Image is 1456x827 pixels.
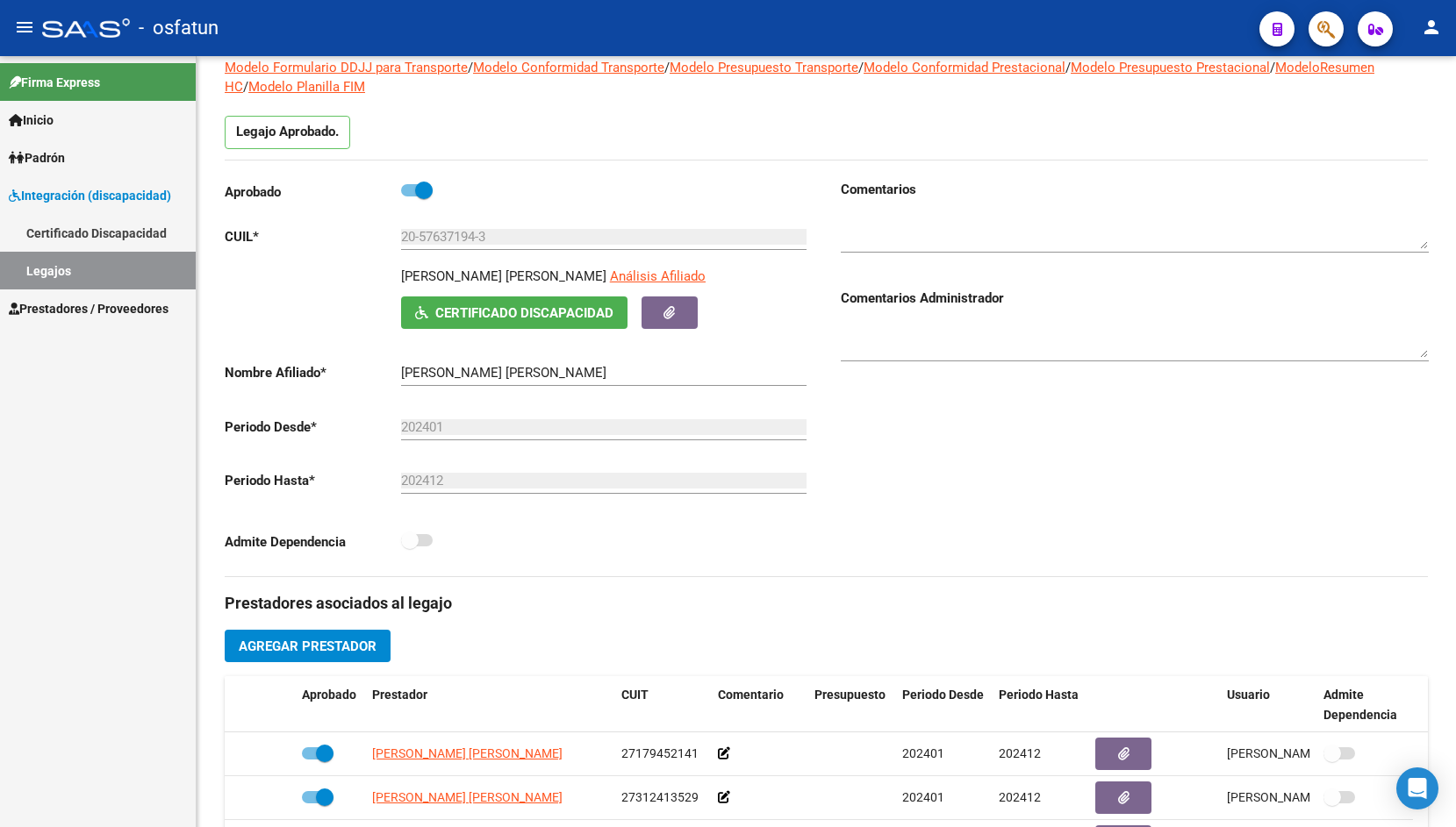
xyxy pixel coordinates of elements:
[992,676,1088,734] datatable-header-cell: Periodo Hasta
[225,363,401,382] p: Nombre Afiliado
[372,688,427,702] span: Prestador
[711,676,807,734] datatable-header-cell: Comentario
[225,227,401,246] p: CUIL
[372,746,563,760] span: [PERSON_NAME] [PERSON_NAME]
[807,676,895,734] datatable-header-cell: Presupuesto
[621,790,699,804] span: 27312413529
[999,746,1041,760] span: 202412
[1220,676,1316,734] datatable-header-cell: Usuario
[718,688,784,702] span: Comentario
[9,73,100,92] span: Firma Express
[670,60,858,75] a: Modelo Presupuesto Transporte
[401,296,628,329] button: Certificado Discapacidad
[9,299,169,318] span: Prestadores / Proveedores
[9,148,65,168] span: Padrón
[225,630,391,662] button: Agregar Prestador
[841,180,1429,199] h3: Comentarios
[902,790,944,804] span: 202401
[239,638,377,654] span: Agregar Prestador
[621,688,649,702] span: CUIT
[225,591,1428,616] h3: Prestadores asociados al legajo
[473,60,664,75] a: Modelo Conformidad Transporte
[902,746,944,760] span: 202401
[864,60,1065,75] a: Modelo Conformidad Prestacional
[372,790,563,804] span: [PERSON_NAME] [PERSON_NAME]
[1396,767,1438,809] div: Open Intercom Messenger
[139,9,219,47] span: - osfatun
[1421,17,1442,38] mat-icon: person
[1316,676,1413,734] datatable-header-cell: Admite Dependencia
[1071,60,1270,75] a: Modelo Presupuesto Prestacional
[1227,790,1365,804] span: [PERSON_NAME] [DATE]
[295,676,365,734] datatable-header-cell: Aprobado
[225,471,401,490] p: Periodo Hasta
[225,182,401,202] p: Aprobado
[302,688,356,702] span: Aprobado
[225,417,401,437] p: Periodo Desde
[614,676,711,734] datatable-header-cell: CUIT
[902,688,984,702] span: Periodo Desde
[621,746,699,760] span: 27179452141
[841,289,1429,308] h3: Comentarios Administrador
[610,268,706,284] span: Análisis Afiliado
[1227,688,1270,702] span: Usuario
[9,186,171,205] span: Integración (discapacidad)
[401,267,606,286] p: [PERSON_NAME] [PERSON_NAME]
[999,790,1041,804] span: 202412
[1227,746,1365,760] span: [PERSON_NAME] [DATE]
[248,79,365,95] a: Modelo Planilla FIM
[1323,688,1397,722] span: Admite Dependencia
[814,688,886,702] span: Presupuesto
[225,532,401,552] p: Admite Dependencia
[895,676,992,734] datatable-header-cell: Periodo Desde
[999,688,1079,702] span: Periodo Hasta
[14,17,35,38] mat-icon: menu
[435,305,613,321] span: Certificado Discapacidad
[365,676,614,734] datatable-header-cell: Prestador
[225,116,350,149] p: Legajo Aprobado.
[9,111,54,130] span: Inicio
[225,60,468,75] a: Modelo Formulario DDJJ para Transporte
